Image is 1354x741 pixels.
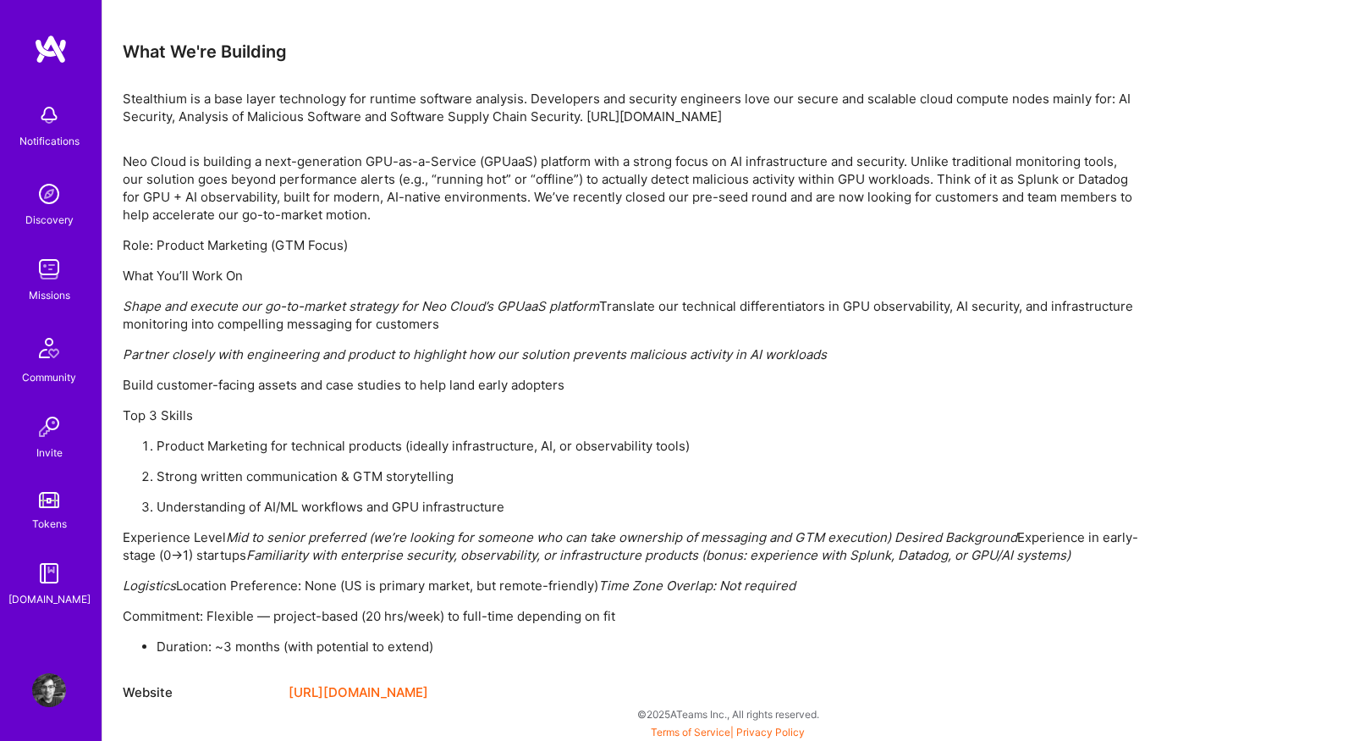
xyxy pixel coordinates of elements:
[39,492,59,508] img: tokens
[598,578,795,594] em: Time Zone Overlap: Not required
[32,673,66,707] img: User Avatar
[651,726,805,738] span: |
[226,529,1017,545] em: Mid to senior preferred (we’re looking for someone who can take ownership of messaging and GTM ex...
[246,547,1071,563] em: Familiarity with enterprise security, observability, or infrastructure products (bonus: experienc...
[8,590,91,608] div: [DOMAIN_NAME]
[123,236,1138,254] p: Role: Product Marketing (GTM Focus)
[32,98,66,132] img: bell
[123,41,1138,63] div: What We're Building
[123,406,1138,424] p: Top 3 Skills
[157,467,1138,485] p: Strong written communication & GTM storytelling
[123,267,1138,285] p: What You’ll Work On
[123,528,1138,564] p: Experience Level Experience in early-stage (0→1) startups
[123,578,176,594] em: Logistics
[25,211,74,229] div: Discovery
[157,498,1138,516] p: Understanding of AI/ML workflows and GPU infrastructure
[29,286,70,304] div: Missions
[19,132,80,150] div: Notifications
[29,328,69,368] img: Community
[157,437,1138,455] p: Product Marketing for technical products (ideally infrastructure, AI, or observability tools)
[22,368,76,386] div: Community
[123,298,599,314] em: Shape and execute our go-to-market strategy for Neo Cloud’s GPUaaS platform
[289,683,428,703] a: [URL][DOMAIN_NAME]
[32,556,66,590] img: guide book
[123,376,1138,394] p: Build customer-facing assets and case studies to help land early adopters
[123,577,1138,594] p: Location Preference: None (US is primary market, but remote-friendly)
[123,607,1138,625] p: Commitment: Flexible — project-based (20 hrs/week) to full-time depending on fit
[736,726,805,738] a: Privacy Policy
[28,673,70,707] a: User Avatar
[123,90,1138,125] div: Stealthium is a base layer technology for runtime software analysis. Developers and security engi...
[123,346,827,362] em: Partner closely with engineering and product to highlight how our solution prevents malicious act...
[123,683,275,703] div: Website
[123,297,1138,333] p: Translate our technical differentiators in GPU observability, AI security, and infrastructure mon...
[157,638,1138,655] p: Duration: ~3 months (with potential to extend)
[32,177,66,211] img: discovery
[32,410,66,444] img: Invite
[651,726,730,738] a: Terms of Service
[32,515,67,533] div: Tokens
[123,152,1138,224] p: Neo Cloud is building a next-generation GPU-as-a-Service (GPUaaS) platform with a strong focus on...
[102,693,1354,735] div: © 2025 ATeams Inc., All rights reserved.
[34,34,68,64] img: logo
[36,444,63,462] div: Invite
[32,252,66,286] img: teamwork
